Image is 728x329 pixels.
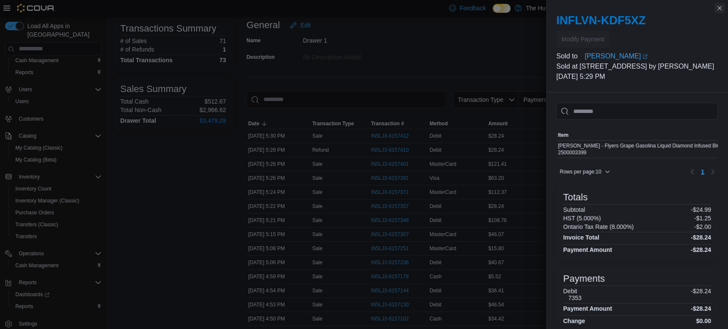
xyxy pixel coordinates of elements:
[560,168,601,175] span: Rows per page : 10
[563,246,612,253] h4: Payment Amount
[687,165,718,179] nav: Pagination for table: MemoryTable from EuiInMemoryTable
[556,14,718,27] h2: INFLVN-KDF5XZ
[714,3,725,13] button: Close this dialog
[697,165,708,179] ul: Pagination for table: MemoryTable from EuiInMemoryTable
[556,72,718,82] p: [DATE] 5:29 PM
[708,167,718,177] button: Next page
[694,223,711,230] p: -$2.00
[701,167,704,176] span: 1
[563,206,585,213] h6: Subtotal
[697,165,708,179] button: Page 1 of 1
[563,305,612,312] h4: Payment Amount
[556,103,718,120] input: This is a search bar. As you type, the results lower in the page will automatically filter.
[691,246,711,253] h4: -$28.24
[691,206,711,213] p: -$24.99
[696,317,711,324] h4: $0.00
[694,215,711,222] p: -$1.25
[556,61,718,72] p: Sold at [STREET_ADDRESS] by [PERSON_NAME]
[556,167,613,177] button: Rows per page:10
[691,234,711,241] h4: -$28.24
[691,305,711,312] h4: -$28.24
[568,294,581,301] h6: 7353
[563,288,581,294] h6: Debit
[585,51,718,61] a: [PERSON_NAME]External link
[563,223,634,230] h6: Ontario Tax Rate (8.000%)
[563,192,587,202] h3: Totals
[563,215,600,222] h6: HST (5.000%)
[691,288,711,301] p: -$28.24
[561,35,604,43] span: Modify Payment
[556,51,583,61] div: Sold to
[563,274,605,284] h3: Payments
[563,234,599,241] h4: Invoice Total
[563,317,585,324] h4: Change
[687,167,697,177] button: Previous page
[642,54,647,59] svg: External link
[556,31,609,48] button: Modify Payment
[558,132,568,139] span: Item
